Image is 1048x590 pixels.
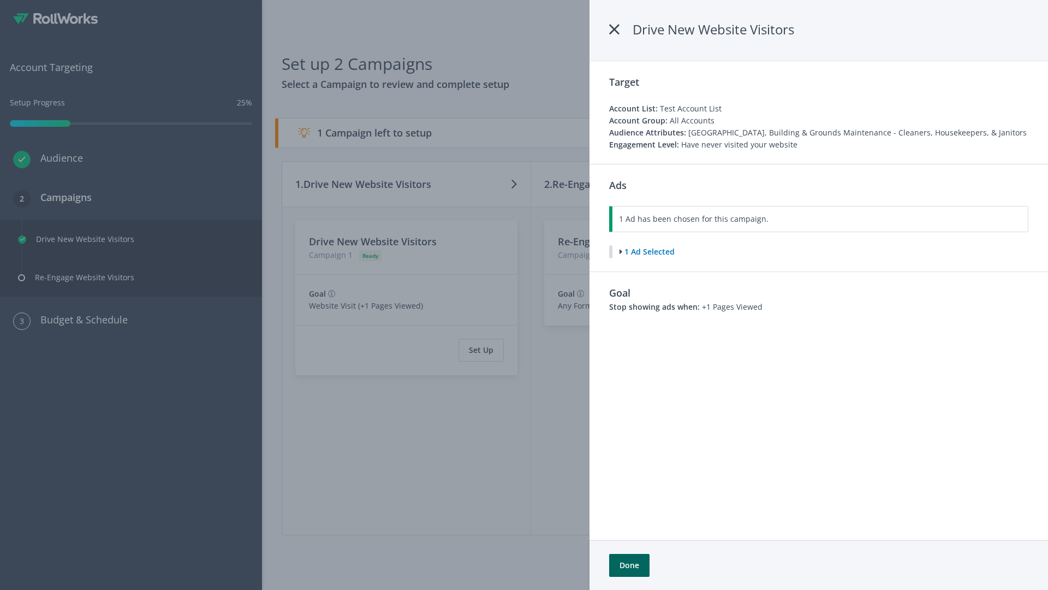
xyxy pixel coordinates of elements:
[609,139,679,150] span: Engagement Level:
[609,74,1028,90] h3: Target
[609,115,668,126] span: Account Group:
[609,103,658,114] span: Account List:
[670,115,714,126] span: All Accounts
[609,285,630,300] h3: Goal
[660,103,722,114] span: Test Account List
[609,301,1028,313] p: +1 Pages Viewed
[633,20,794,38] span: Drive New Website Visitors
[609,554,650,577] button: Done
[609,302,700,312] b: Stop showing ads when:
[609,178,627,193] h3: Ads
[609,127,686,138] span: Audience Attributes:
[619,214,769,224] span: 1 Ad has been chosen for this campaign.
[619,245,675,258] button: 1 Ad Selected
[688,127,1027,138] span: [GEOGRAPHIC_DATA], Building & Grounds Maintenance - Cleaners, Housekeepers, & Janitors
[681,139,797,150] span: Have never visited your website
